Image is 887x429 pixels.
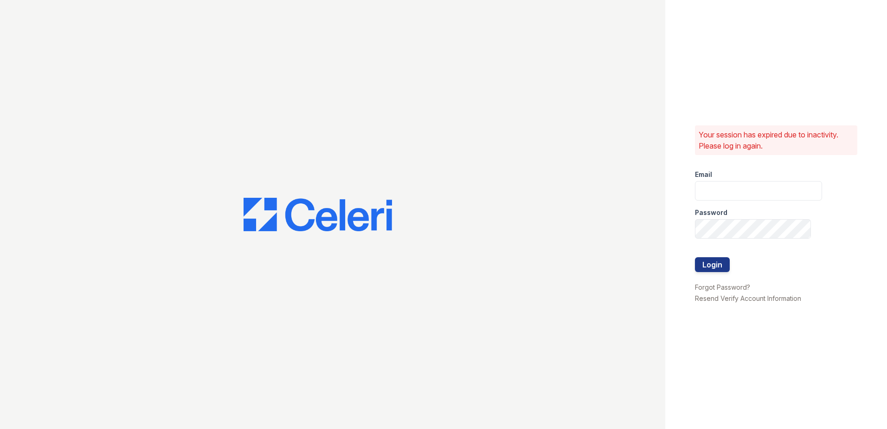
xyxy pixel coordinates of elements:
[695,170,712,179] label: Email
[695,257,730,272] button: Login
[244,198,392,231] img: CE_Logo_Blue-a8612792a0a2168367f1c8372b55b34899dd931a85d93a1a3d3e32e68fde9ad4.png
[695,283,750,291] a: Forgot Password?
[695,208,727,217] label: Password
[699,129,854,151] p: Your session has expired due to inactivity. Please log in again.
[695,294,801,302] a: Resend Verify Account Information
